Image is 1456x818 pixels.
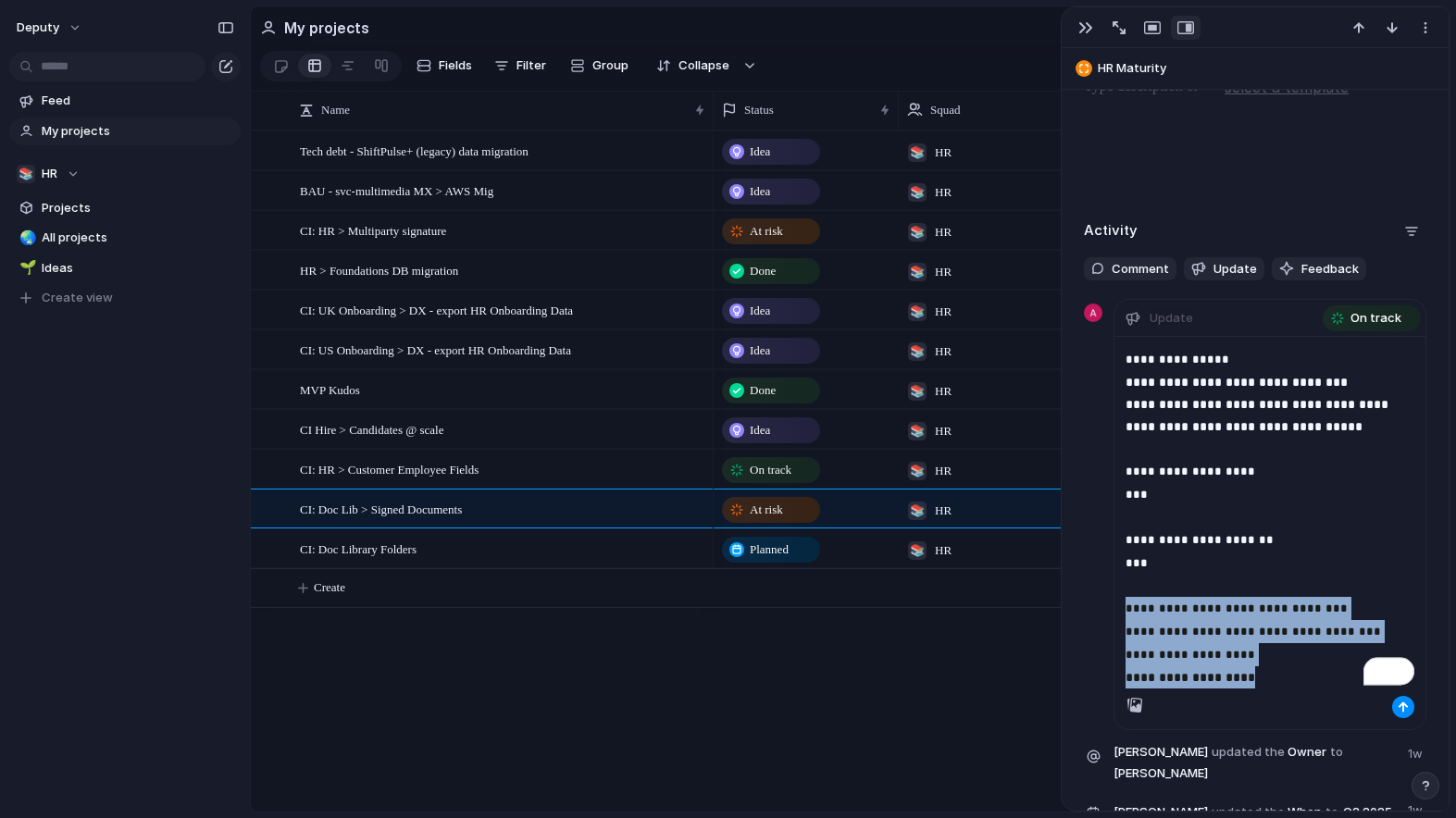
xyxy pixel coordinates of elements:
span: At risk [750,222,783,241]
span: Create [314,578,345,597]
div: 🌏 [19,228,32,249]
span: Tech debt - ShiftPulse+ (legacy) data migration [300,140,529,161]
span: Collapse [678,56,729,75]
span: Idea [750,143,770,161]
button: Update [1184,257,1264,281]
div: 📚 [17,165,35,183]
span: Feedback [1301,260,1359,279]
span: Create view [42,289,113,307]
span: Squad [930,101,961,119]
button: 🌏 [17,229,35,247]
button: Create view [9,284,241,312]
span: HR [935,422,952,440]
span: CI Hire > Candidates @ scale [300,418,443,440]
button: Feedback [1272,257,1366,281]
div: 📚 [908,541,927,560]
span: updated the [1212,743,1285,762]
div: 📚 [908,263,927,281]
span: Group [592,56,628,75]
button: Group [561,51,638,81]
span: Comment [1112,260,1169,279]
span: CI: Doc Library Folders [300,538,417,559]
button: Collapse [645,51,739,81]
div: 📚 [908,342,927,361]
span: HR [935,223,952,242]
button: deputy [8,13,92,43]
span: HR [935,382,952,401]
span: BAU - svc-multimedia MX > AWS Mig [300,180,493,201]
span: Done [750,262,776,280]
h2: Activity [1084,220,1138,242]
button: Filter [487,51,554,81]
span: HR [935,462,952,480]
span: HR [935,143,952,162]
div: 📚 [908,143,927,162]
span: MVP Kudos [300,378,360,400]
div: 📚 [908,502,927,520]
button: On track [1321,303,1423,334]
a: 🌱Ideas [9,254,241,282]
button: Comment [1084,257,1176,281]
span: 1w [1408,741,1426,763]
span: Idea [750,341,770,360]
span: HR [935,183,952,202]
span: Filter [516,56,546,75]
span: All projects [42,229,234,247]
span: CI: UK Onboarding > DX - export HR Onboarding Data [300,299,573,320]
button: 📚HR [9,160,241,188]
span: CI: HR > Multiparty signature [300,219,446,241]
span: HR [42,165,57,183]
span: Idea [750,302,770,320]
span: CI: Doc Lib > Signed Documents [300,498,462,519]
div: 📚 [908,223,927,242]
span: Idea [750,421,770,440]
span: HR [935,541,952,560]
div: 📚 [908,382,927,401]
a: My projects [9,118,241,145]
div: 📚 [908,422,927,440]
h2: My projects [284,17,369,39]
span: [PERSON_NAME] [1114,743,1208,762]
div: To enrich screen reader interactions, please activate Accessibility in Grammarly extension settings [1114,337,1425,696]
span: HR [935,502,952,520]
a: Feed [9,87,241,115]
span: HR [935,303,952,321]
a: Projects [9,194,241,222]
button: HR Maturity [1070,54,1440,83]
span: deputy [17,19,59,37]
span: My projects [42,122,234,141]
span: HR > Foundations DB migration [300,259,458,280]
span: Projects [42,199,234,217]
span: Update [1213,260,1257,279]
span: to [1330,743,1343,762]
span: Ideas [42,259,234,278]
div: 📚 [908,183,927,202]
span: On track [1350,309,1401,328]
span: At risk [750,501,783,519]
span: HR [935,263,952,281]
a: 🌏All projects [9,224,241,252]
span: CI: US Onboarding > DX - export HR Onboarding Data [300,339,571,360]
span: CI: HR > Customer Employee Fields [300,458,479,479]
span: Name [321,101,350,119]
span: [PERSON_NAME] [1114,764,1208,783]
span: Owner [1114,741,1397,783]
span: HR Maturity [1098,59,1440,78]
div: 📚 [908,303,927,321]
button: Fields [409,51,479,81]
span: Idea [750,182,770,201]
div: 🌱 [19,257,32,279]
span: On track [750,461,791,479]
span: Planned [750,540,789,559]
span: Done [750,381,776,400]
span: Fields [439,56,472,75]
button: 🌱 [17,259,35,278]
span: Status [744,101,774,119]
span: HR [935,342,952,361]
div: 📚 [908,462,927,480]
span: Feed [42,92,234,110]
